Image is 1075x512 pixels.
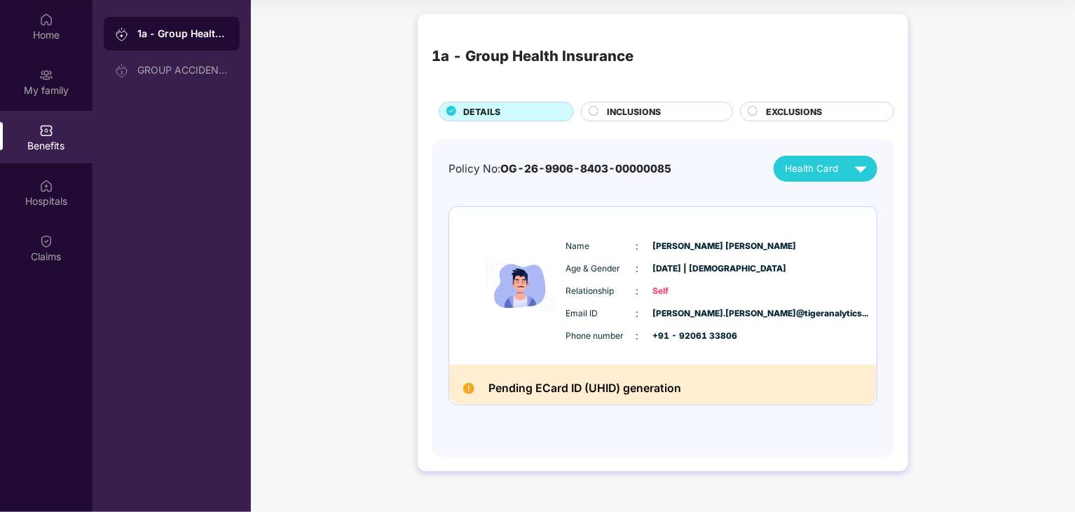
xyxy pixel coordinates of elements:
div: GROUP ACCIDENTAL INSURANCE [137,65,228,76]
img: icon [479,224,563,348]
span: DETAILS [463,105,500,119]
span: [PERSON_NAME].[PERSON_NAME]@tigeranalytics... [653,307,723,321]
span: : [636,261,639,276]
span: : [636,306,639,321]
span: : [636,238,639,254]
h2: Pending ECard ID (UHID) generation [488,379,681,398]
div: Policy No: [449,161,671,177]
span: [DATE] | [DEMOGRAPHIC_DATA] [653,262,723,276]
span: Email ID [566,307,636,321]
span: Self [653,285,723,298]
img: svg+xml;base64,PHN2ZyBpZD0iSG9zcGl0YWxzIiB4bWxucz0iaHR0cDovL3d3dy53My5vcmcvMjAwMC9zdmciIHdpZHRoPS... [39,179,53,193]
span: : [636,328,639,344]
span: +91 - 92061 33806 [653,330,723,343]
img: svg+xml;base64,PHN2ZyBpZD0iQ2xhaW0iIHhtbG5zPSJodHRwOi8vd3d3LnczLm9yZy8yMDAwL3N2ZyIgd2lkdGg9IjIwIi... [39,234,53,248]
img: Pending [463,383,474,394]
span: : [636,283,639,299]
div: 1a - Group Health Insurance [137,27,228,41]
span: Relationship [566,285,636,298]
img: svg+xml;base64,PHN2ZyBpZD0iSG9tZSIgeG1sbnM9Imh0dHA6Ly93d3cudzMub3JnLzIwMDAvc3ZnIiB3aWR0aD0iMjAiIG... [39,13,53,27]
span: EXCLUSIONS [766,105,822,119]
span: Phone number [566,330,636,343]
span: [PERSON_NAME] [PERSON_NAME] [653,240,723,253]
span: INCLUSIONS [607,105,661,119]
img: svg+xml;base64,PHN2ZyB3aWR0aD0iMjAiIGhlaWdodD0iMjAiIHZpZXdCb3g9IjAgMCAyMCAyMCIgZmlsbD0ibm9uZSIgeG... [115,64,129,78]
img: svg+xml;base64,PHN2ZyB4bWxucz0iaHR0cDovL3d3dy53My5vcmcvMjAwMC9zdmciIHZpZXdCb3g9IjAgMCAyNCAyNCIgd2... [849,156,873,181]
span: OG-26-9906-8403-00000085 [500,162,671,175]
span: Name [566,240,636,253]
img: svg+xml;base64,PHN2ZyBpZD0iQmVuZWZpdHMiIHhtbG5zPSJodHRwOi8vd3d3LnczLm9yZy8yMDAwL3N2ZyIgd2lkdGg9Ij... [39,123,53,137]
img: svg+xml;base64,PHN2ZyB3aWR0aD0iMjAiIGhlaWdodD0iMjAiIHZpZXdCb3g9IjAgMCAyMCAyMCIgZmlsbD0ibm9uZSIgeG... [115,27,129,41]
button: Health Card [774,156,877,182]
span: Health Card [785,161,838,176]
img: svg+xml;base64,PHN2ZyB3aWR0aD0iMjAiIGhlaWdodD0iMjAiIHZpZXdCb3g9IjAgMCAyMCAyMCIgZmlsbD0ibm9uZSIgeG... [39,68,53,82]
span: Age & Gender [566,262,636,276]
div: 1a - Group Health Insurance [432,45,634,67]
